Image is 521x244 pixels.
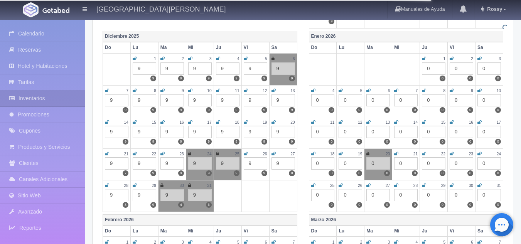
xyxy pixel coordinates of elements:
[160,94,184,106] div: 9
[216,94,239,106] div: 9
[178,107,184,113] label: 9
[386,120,390,125] small: 13
[133,94,156,106] div: 9
[339,157,362,170] div: 0
[332,89,335,93] small: 4
[263,89,267,93] small: 12
[130,225,158,237] th: Lu
[152,183,156,188] small: 29
[289,107,295,113] label: 9
[188,94,212,106] div: 9
[475,225,503,237] th: Sa
[158,225,186,237] th: Ma
[443,57,445,61] small: 1
[477,62,501,75] div: 0
[105,189,128,201] div: 9
[207,89,211,93] small: 10
[497,152,501,156] small: 24
[495,202,501,208] label: 0
[440,202,445,208] label: 0
[206,170,212,176] label: 9
[154,57,156,61] small: 1
[422,189,445,201] div: 0
[214,225,241,237] th: Ju
[133,126,156,138] div: 9
[206,202,212,208] label: 6
[234,107,239,113] label: 9
[450,62,473,75] div: 0
[207,183,211,188] small: 31
[412,107,418,113] label: 0
[23,2,39,17] img: Getabed
[394,157,418,170] div: 0
[178,139,184,145] label: 9
[290,152,295,156] small: 27
[311,126,335,138] div: 0
[182,57,184,61] small: 2
[495,170,501,176] label: 0
[440,139,445,145] label: 0
[105,94,128,106] div: 9
[412,202,418,208] label: 0
[244,126,267,138] div: 9
[234,170,239,176] label: 9
[477,126,501,138] div: 0
[271,94,295,106] div: 9
[485,6,502,12] span: Rossy
[126,89,128,93] small: 7
[289,76,295,81] label: 9
[356,139,362,145] label: 0
[123,107,128,113] label: 9
[422,94,445,106] div: 0
[471,57,473,61] small: 2
[150,107,156,113] label: 9
[160,126,184,138] div: 9
[394,189,418,201] div: 0
[133,62,156,75] div: 9
[392,42,420,53] th: Mi
[209,57,212,61] small: 3
[289,139,295,145] label: 9
[154,89,156,93] small: 8
[261,107,267,113] label: 9
[261,170,267,176] label: 9
[103,31,297,42] th: Diciembre 2025
[364,225,392,237] th: Ma
[178,76,184,81] label: 9
[123,170,128,176] label: 7
[42,7,69,13] img: Getabed
[244,94,267,106] div: 9
[497,120,501,125] small: 17
[158,42,186,53] th: Ma
[178,170,184,176] label: 9
[207,152,211,156] small: 24
[394,126,418,138] div: 0
[495,76,501,81] label: 0
[467,170,473,176] label: 0
[330,183,334,188] small: 25
[356,107,362,113] label: 0
[289,170,295,176] label: 8
[440,107,445,113] label: 0
[237,57,239,61] small: 4
[271,157,295,170] div: 9
[124,183,128,188] small: 28
[422,126,445,138] div: 0
[475,42,503,53] th: Sa
[441,183,445,188] small: 29
[384,202,390,208] label: 0
[123,202,128,208] label: 8
[330,120,334,125] small: 11
[261,139,267,145] label: 9
[186,42,214,53] th: Mi
[330,152,334,156] small: 18
[443,89,445,93] small: 8
[241,225,269,237] th: Vi
[160,62,184,75] div: 9
[413,120,418,125] small: 14
[422,157,445,170] div: 0
[339,94,362,106] div: 0
[413,183,418,188] small: 28
[133,157,156,170] div: 9
[188,157,212,170] div: 9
